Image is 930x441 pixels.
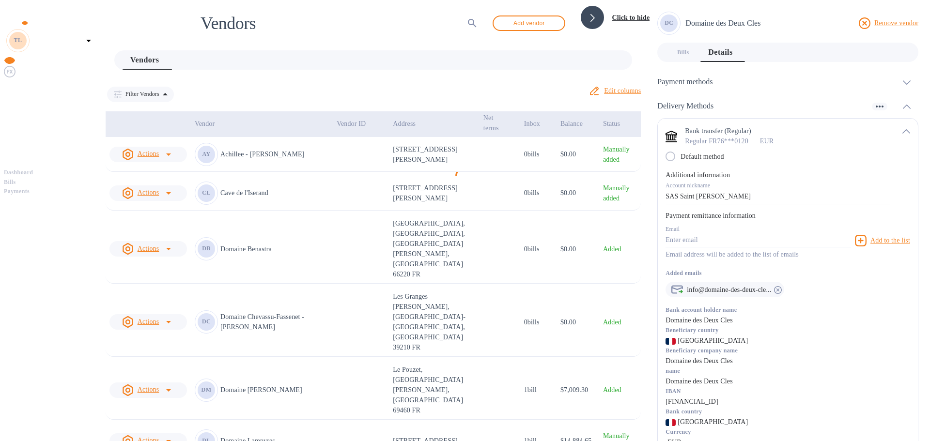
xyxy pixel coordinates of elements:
[138,189,159,196] u: Actions
[393,119,428,129] span: Address
[138,318,159,325] u: Actions
[603,385,637,395] p: Added
[524,149,553,159] p: 0 bills
[15,15,56,27] img: Logo
[666,306,737,313] b: Bank account holder name
[337,119,378,129] span: Vendor ID
[612,14,650,21] b: Click to hide
[393,144,476,165] p: [STREET_ADDRESS][PERSON_NAME]
[560,188,595,198] p: $0.00
[560,385,595,395] p: $7,009.30
[666,211,756,221] p: Payment remittance information
[560,119,595,129] span: Balance
[666,315,910,325] p: Domaine des Deux Cles
[220,188,329,198] p: Cave de l'Iserand
[4,66,15,77] img: Foreign exchange
[760,136,774,146] p: EUR
[4,158,97,168] p: Pay
[122,90,159,98] p: Filter Vendors
[677,47,689,58] span: Bills
[666,282,784,297] div: info@domaine-des-deux-cle...
[220,385,329,395] p: Domaine [PERSON_NAME]
[524,188,553,198] p: 0 bills
[393,291,476,352] p: Les Granges [PERSON_NAME], [GEOGRAPHIC_DATA]-[GEOGRAPHIC_DATA], [GEOGRAPHIC_DATA] 39210 FR
[666,183,710,189] label: Account nickname
[560,244,595,254] p: $0.00
[483,113,504,133] p: Net terms
[666,226,680,232] label: Email
[708,46,732,59] span: Details
[666,338,676,345] img: FR
[685,19,853,28] h3: Domaine des Deux Cles
[666,356,910,366] p: Domaine des Deux Cles
[681,152,724,162] p: Default method
[130,53,159,67] span: Vendors
[666,347,738,354] b: Beneficiary company name
[138,245,159,252] u: Actions
[666,233,851,248] input: Enter email
[202,245,210,252] b: DB
[666,327,718,334] b: Beneficiary country
[220,244,329,254] p: Domaine Benastra
[666,419,676,426] img: FR
[524,317,553,327] p: 0 bills
[4,179,16,185] b: Bills
[874,19,918,27] u: Remove vendor
[4,198,26,204] b: Vendors
[666,388,681,395] b: IBAN
[657,77,713,87] h3: Payment methods
[560,119,583,129] p: Balance
[678,417,748,427] span: [GEOGRAPHIC_DATA]
[483,113,516,133] span: Net terms
[666,367,680,374] b: name
[603,183,637,203] p: Manually added
[666,270,701,276] b: Added emails
[604,87,641,94] u: Edit columns
[603,119,620,129] p: Status
[666,408,702,415] b: Bank country
[337,119,366,129] p: Vendor ID
[138,150,159,157] u: Actions
[4,4,97,15] div: Unpin categories
[666,396,910,407] p: [FINANCIAL_ID]
[666,170,890,180] p: Additional information
[4,188,30,195] b: Payments
[4,169,33,176] b: Dashboard
[201,386,212,393] b: DM
[493,15,565,31] button: Add vendor
[666,190,890,204] input: Enter account nickname
[524,244,553,254] p: 0 bills
[202,318,211,325] b: DC
[665,19,673,26] b: DC
[524,119,553,129] span: Inbox
[678,335,748,346] span: [GEOGRAPHIC_DATA]
[220,312,329,332] p: Domaine Chevassu-Fassenet - [PERSON_NAME]
[393,365,476,415] p: Le Pouzet, [GEOGRAPHIC_DATA][PERSON_NAME], [GEOGRAPHIC_DATA] 69460 FR
[220,149,329,159] p: Achillee - [PERSON_NAME]
[603,144,637,165] p: Manually added
[201,13,431,33] h1: Vendors
[882,395,930,441] div: Chat Widget
[560,149,595,159] p: $0.00
[603,317,637,327] p: Added
[666,376,910,386] p: Domaine des Deux Cles
[393,218,476,279] p: [GEOGRAPHIC_DATA], [GEOGRAPHIC_DATA], [GEOGRAPHIC_DATA][PERSON_NAME], [GEOGRAPHIC_DATA] 66220 FR
[685,126,751,136] p: Bank transfer (Regular)
[138,386,159,393] u: Actions
[195,119,227,129] span: Vendor
[393,183,476,203] p: [STREET_ADDRESS][PERSON_NAME]
[560,317,595,327] p: $0.00
[685,136,748,146] p: Regular FR76***0120
[501,17,557,29] span: Add vendor
[687,285,771,295] p: info@domaine-des-deux-cles.com
[393,119,416,129] p: Address
[195,119,215,129] p: Vendor
[524,385,553,395] p: 1 bill
[657,102,713,111] h3: Delivery Methods
[14,37,22,44] b: TL
[202,151,210,157] b: AY
[666,428,691,435] b: Currency
[603,244,637,254] p: Added
[202,189,210,196] b: CL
